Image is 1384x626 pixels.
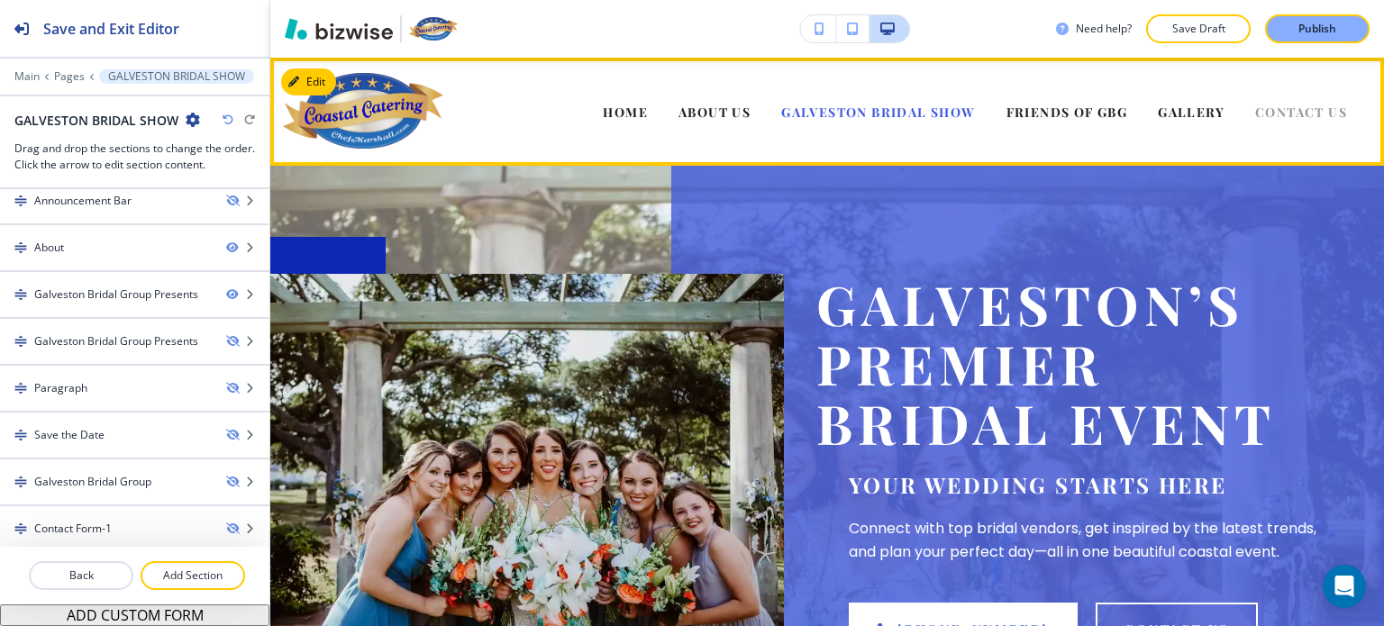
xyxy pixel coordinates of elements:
button: Save Draft [1146,14,1251,43]
img: Drag [14,335,27,348]
div: Galveston Bridal Group Presents [34,286,198,303]
div: Galveston Bridal Group [34,474,151,490]
img: Drag [14,382,27,395]
img: Bizwise Logo [285,18,393,40]
span: HOME [603,104,648,121]
button: Add Section [141,561,245,590]
h3: Drag and drop the sections to change the order. Click the arrow to edit section content. [14,141,255,173]
span: GALLERY [1158,104,1225,121]
h2: Save and Exit Editor [43,18,179,40]
h3: Need help? [1076,21,1132,37]
button: Edit [281,68,336,95]
p: Connect with top bridal vendors, get inspired by the latest trends, and plan your perfect day—all... [849,517,1330,563]
button: Publish [1265,14,1370,43]
p: Back [31,567,132,584]
img: Drag [14,522,27,535]
img: Drag [14,241,27,254]
span: ABOUT US [678,104,751,121]
h2: GALVESTON BRIDAL SHOW [14,111,178,130]
p: GALVESTON BRIDAL SHOW [108,70,245,83]
img: Your Logo [409,17,458,41]
button: Back [29,561,133,590]
p: Publish [1298,21,1336,37]
img: Drag [14,476,27,488]
div: Galveston Bridal Group Presents [34,333,198,349]
span: FRIENDS OF GBG [1006,104,1128,121]
div: Open Intercom Messenger [1323,565,1366,608]
div: About [34,240,64,256]
div: Contact Form-1 [34,521,112,537]
p: Add Section [142,567,243,584]
span: GALVESTON BRIDAL SHOW [781,104,975,121]
p: Your Wedding Starts Here [849,470,1330,499]
img: Drag [14,195,27,207]
div: Announcement Bar [34,193,132,209]
p: Save Draft [1170,21,1227,37]
span: CONTACT US [1255,104,1347,121]
button: Pages [54,70,85,83]
img: Drag [14,288,27,301]
button: Main [14,70,40,83]
div: Save the Date [34,427,105,443]
button: GALVESTON BRIDAL SHOW [99,69,254,84]
p: Galveston’s Premier Bridal Event [816,274,1330,452]
img: Coastal Catering [283,73,443,149]
div: Paragraph [34,380,87,396]
img: Drag [14,429,27,441]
